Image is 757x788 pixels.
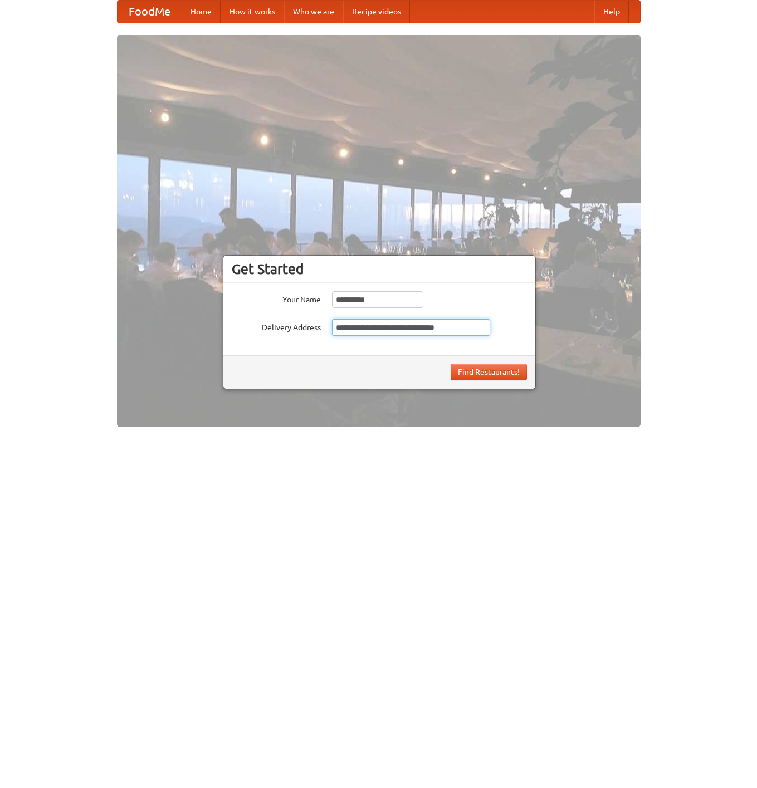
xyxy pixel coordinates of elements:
button: Find Restaurants! [451,364,527,380]
a: Who we are [284,1,343,23]
label: Delivery Address [232,319,321,333]
label: Your Name [232,291,321,305]
a: How it works [221,1,284,23]
a: Home [182,1,221,23]
a: Recipe videos [343,1,410,23]
h3: Get Started [232,261,527,277]
a: FoodMe [118,1,182,23]
a: Help [594,1,629,23]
